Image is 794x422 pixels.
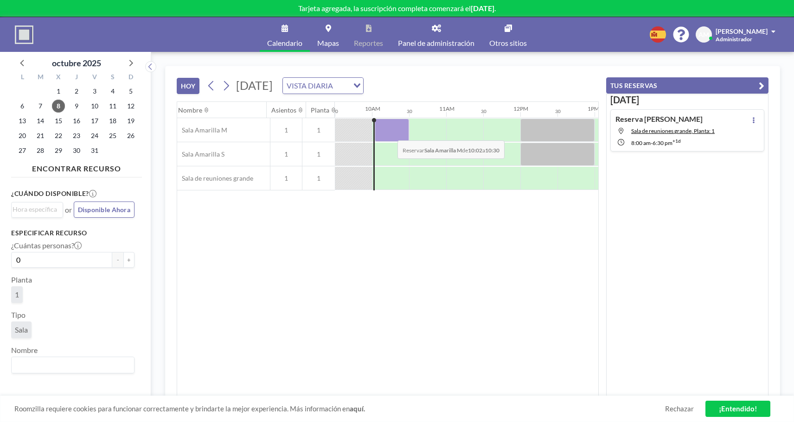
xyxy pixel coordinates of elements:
div: Planta [311,106,329,114]
span: domingo, 5 de octubre de 2025 [124,85,137,98]
span: Sala de reuniones grande [177,174,253,183]
label: Tipo [11,310,26,320]
img: organization-logo [15,25,33,44]
div: 30 [555,108,561,114]
label: Planta [11,275,32,284]
span: martes, 21 de octubre de 2025 [34,129,47,142]
span: Sala [15,325,28,334]
span: lunes, 20 de octubre de 2025 [16,129,29,142]
span: Reservar de a [397,140,505,159]
span: 1 [302,174,335,183]
div: Search for option [283,78,363,94]
b: [DATE] [471,4,494,13]
div: Nombre [178,106,202,114]
span: Reportes [354,39,383,47]
div: 30 [481,108,487,114]
span: Mapas [317,39,339,47]
span: jueves, 30 de octubre de 2025 [70,144,83,157]
span: viernes, 3 de octubre de 2025 [88,85,101,98]
span: Sala de reuniones grande, Planta: 1 [631,127,715,134]
button: Disponible Ahora [74,202,134,218]
span: 1 [15,290,19,299]
button: TUS RESERVAS [606,77,768,94]
div: J [68,72,86,84]
span: 1 [270,150,302,158]
div: Asientos [271,106,296,114]
a: aquí. [350,404,365,413]
span: jueves, 23 de octubre de 2025 [70,129,83,142]
span: viernes, 24 de octubre de 2025 [88,129,101,142]
a: ¡Entendido! [705,401,770,417]
b: 10:30 [485,147,499,154]
span: 1 [270,126,302,134]
span: miércoles, 29 de octubre de 2025 [52,144,65,157]
span: jueves, 16 de octubre de 2025 [70,114,83,127]
span: miércoles, 15 de octubre de 2025 [52,114,65,127]
span: [DATE] [236,78,273,92]
span: domingo, 26 de octubre de 2025 [124,129,137,142]
span: viernes, 17 de octubre de 2025 [88,114,101,127]
span: viernes, 10 de octubre de 2025 [88,100,101,113]
div: 30 [407,108,412,114]
label: Nombre [11,346,38,355]
span: domingo, 19 de octubre de 2025 [124,114,137,127]
span: viernes, 31 de octubre de 2025 [88,144,101,157]
div: D [122,72,140,84]
div: 1PM [588,105,599,112]
span: or [65,205,72,214]
span: 8:00 AM [631,139,651,146]
span: Calendario [267,39,302,47]
sup: +1d [672,138,681,144]
span: domingo, 12 de octubre de 2025 [124,100,137,113]
span: 1 [302,126,335,134]
span: VISTA DIARIA [285,80,335,92]
span: miércoles, 1 de octubre de 2025 [52,85,65,98]
input: Search for option [336,80,348,92]
span: miércoles, 8 de octubre de 2025 [52,100,65,113]
div: octubre 2025 [52,57,101,69]
span: jueves, 9 de octubre de 2025 [70,100,83,113]
span: Sala Amarilla S [177,150,224,158]
a: Calendario [260,17,310,52]
span: Administrador [716,36,752,43]
span: martes, 28 de octubre de 2025 [34,144,47,157]
span: jueves, 2 de octubre de 2025 [70,85,83,98]
div: M [32,72,50,84]
span: Roomzilla requiere cookies para funcionar correctamente y brindarte la mejor experiencia. Más inf... [14,404,665,413]
button: - [112,252,123,268]
span: Panel de administración [398,39,474,47]
div: S [103,72,122,84]
span: 1 [270,174,302,183]
span: martes, 14 de octubre de 2025 [34,114,47,127]
label: ¿Cuántas personas? [11,241,82,250]
span: Disponible Ahora [78,206,130,214]
span: sábado, 25 de octubre de 2025 [106,129,119,142]
input: Search for option [13,204,58,214]
h4: Reserva [PERSON_NAME] [615,114,703,124]
span: lunes, 13 de octubre de 2025 [16,114,29,127]
button: HOY [177,78,199,94]
span: miércoles, 22 de octubre de 2025 [52,129,65,142]
div: 10AM [365,105,380,112]
b: Sala Amarilla M [424,147,462,154]
b: 10:02 [468,147,482,154]
span: martes, 7 de octubre de 2025 [34,100,47,113]
span: sábado, 11 de octubre de 2025 [106,100,119,113]
h3: Especificar recurso [11,229,134,237]
h3: [DATE] [610,94,764,106]
a: Rechazar [665,404,694,413]
span: lunes, 27 de octubre de 2025 [16,144,29,157]
div: X [50,72,68,84]
span: AM [698,31,709,39]
div: V [85,72,103,84]
span: Sala Amarilla M [177,126,227,134]
span: sábado, 4 de octubre de 2025 [106,85,119,98]
span: Otros sitios [489,39,527,47]
a: Panel de administración [391,17,482,52]
a: Reportes [346,17,391,52]
a: Otros sitios [482,17,534,52]
input: Search for option [13,359,129,371]
div: 12PM [513,105,528,112]
span: [PERSON_NAME] [716,27,768,35]
a: Mapas [310,17,346,52]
